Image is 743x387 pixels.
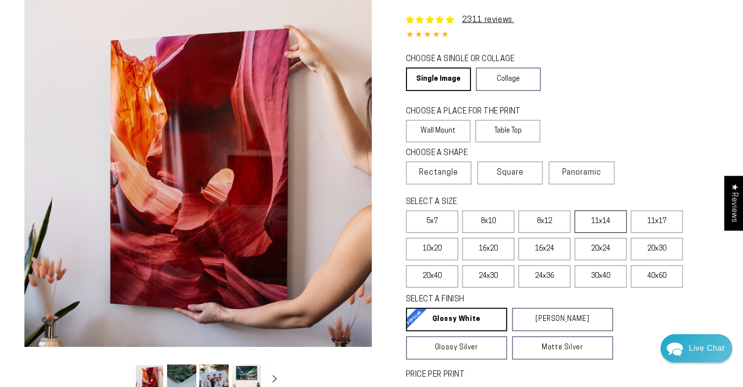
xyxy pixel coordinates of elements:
[631,210,683,233] label: 11x17
[419,167,458,179] span: Rectangle
[475,120,540,142] label: Table Top
[512,336,613,360] a: Matte Silver
[631,265,683,288] label: 40x60
[462,238,514,260] label: 16x20
[462,210,514,233] label: 8x10
[406,238,458,260] label: 10x20
[574,238,627,260] label: 20x24
[406,210,458,233] label: 5x7
[574,265,627,288] label: 30x40
[562,169,601,177] span: Panoramic
[406,197,590,208] legend: SELECT A SIZE
[660,334,732,363] div: Chat widget toggle
[462,265,514,288] label: 24x30
[476,68,541,91] a: Collage
[574,210,627,233] label: 11x14
[406,68,471,91] a: Single Image
[462,16,514,24] a: 2311 reviews.
[518,210,571,233] label: 8x12
[724,176,743,230] div: Click to open Judge.me floating reviews tab
[406,308,507,331] a: Glossy White
[518,265,571,288] label: 24x36
[406,294,590,305] legend: SELECT A FINISH
[631,238,683,260] label: 20x30
[518,238,571,260] label: 16x24
[406,54,532,65] legend: CHOOSE A SINGLE OR COLLAGE
[406,148,533,159] legend: CHOOSE A SHAPE
[406,106,531,117] legend: CHOOSE A PLACE FOR THE PRINT
[406,120,471,142] label: Wall Mount
[512,308,613,331] a: [PERSON_NAME]
[689,334,724,363] div: Contact Us Directly
[406,28,719,43] div: 4.85 out of 5.0 stars
[406,369,719,381] label: PRICE PER PRINT
[406,336,507,360] a: Glossy Silver
[406,265,458,288] label: 20x40
[497,167,524,179] span: Square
